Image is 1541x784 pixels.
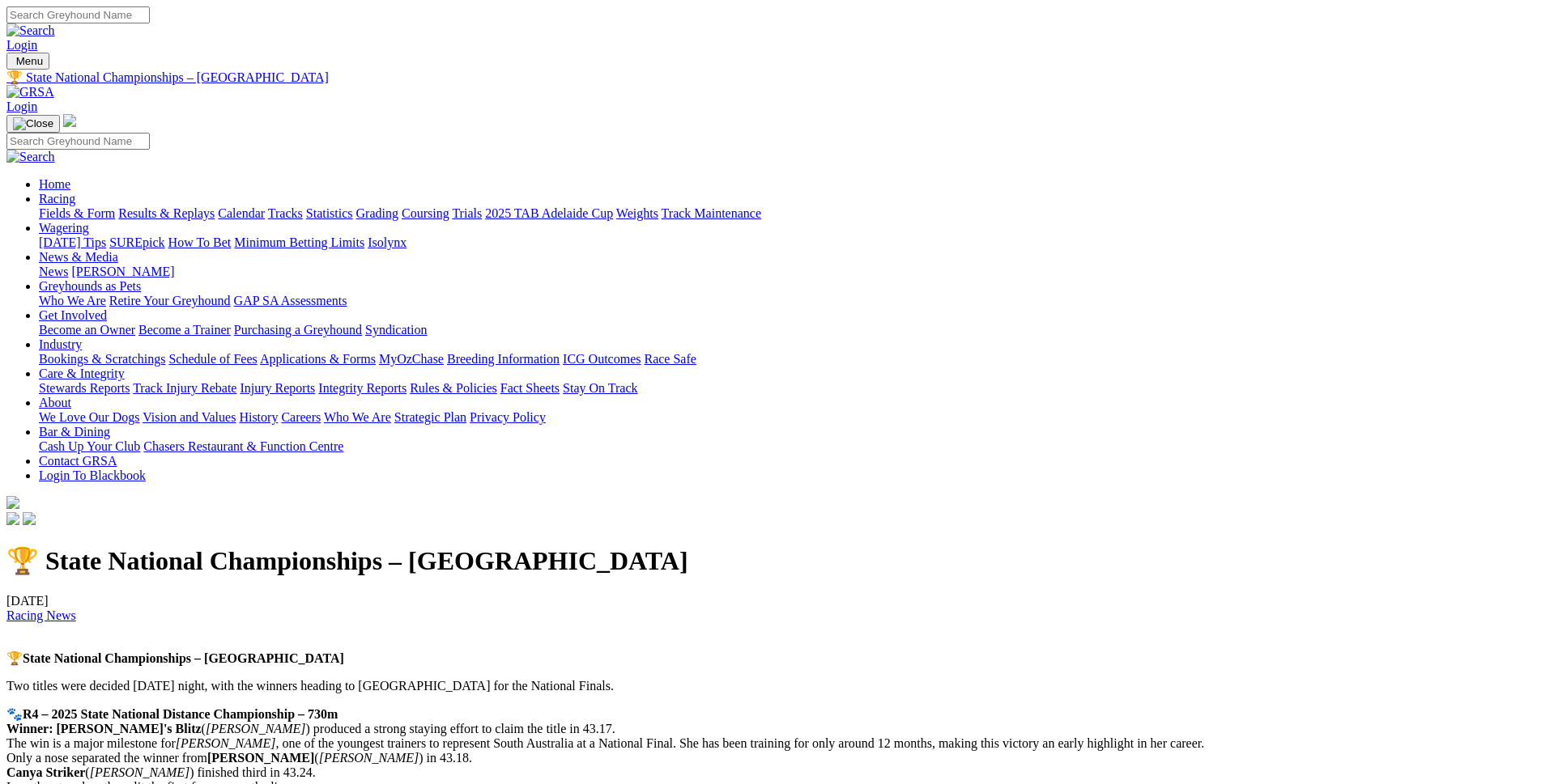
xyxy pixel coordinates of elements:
[563,381,637,395] a: Stay On Track
[239,410,278,424] a: History
[206,722,306,735] em: [PERSON_NAME]
[500,381,560,395] a: Fact Sheets
[240,381,315,395] a: Injury Reports
[39,439,140,453] a: Cash Up Your Club
[133,381,236,395] a: Track Injury Rebate
[23,512,36,525] img: twitter.svg
[39,352,1535,367] div: Industry
[39,221,89,235] a: Wagering
[39,235,1535,250] div: Wagering
[207,751,314,765] strong: [PERSON_NAME]
[39,192,75,206] a: Racing
[268,206,303,220] a: Tracks
[39,308,107,322] a: Get Involved
[39,454,117,468] a: Contact GRSA
[281,410,321,424] a: Careers
[39,367,125,380] a: Care & Integrity
[168,352,257,366] a: Schedule of Fees
[39,410,1535,425] div: About
[470,410,546,424] a: Privacy Policy
[39,352,165,366] a: Bookings & Scratchings
[39,206,115,220] a: Fields & Form
[143,410,236,424] a: Vision and Values
[6,70,1535,85] a: 🏆 State National Championships – [GEOGRAPHIC_DATA]
[39,294,1535,308] div: Greyhounds as Pets
[306,206,353,220] a: Statistics
[324,410,391,424] a: Who We Are
[6,100,37,113] a: Login
[176,736,276,750] em: [PERSON_NAME]
[13,117,53,130] img: Close
[39,396,71,409] a: About
[6,53,49,70] button: Toggle navigation
[379,352,444,366] a: MyOzChase
[39,468,146,482] a: Login To Blackbook
[365,323,427,337] a: Syndication
[234,235,364,249] a: Minimum Betting Limits
[39,206,1535,221] div: Racing
[39,177,70,191] a: Home
[39,265,68,278] a: News
[218,206,265,220] a: Calendar
[6,496,19,509] img: logo-grsa-white.png
[6,512,19,525] img: facebook.svg
[39,250,118,264] a: News & Media
[39,381,130,395] a: Stewards Reports
[16,55,43,67] span: Menu
[39,381,1535,396] div: Care & Integrity
[6,765,85,779] strong: Canya Striker
[56,722,201,735] strong: [PERSON_NAME]'s Blitz
[109,294,231,307] a: Retire Your Greyhound
[319,751,419,765] em: [PERSON_NAME]
[260,352,376,366] a: Applications & Forms
[234,294,347,307] a: GAP SA Assessments
[39,323,135,337] a: Become an Owner
[138,323,231,337] a: Become a Trainer
[39,265,1535,279] div: News & Media
[6,608,76,622] a: Racing News
[39,410,139,424] a: We Love Our Dogs
[63,114,76,127] img: logo-grsa-white.png
[410,381,497,395] a: Rules & Policies
[368,235,407,249] a: Isolynx
[23,651,344,665] strong: State National Championships – [GEOGRAPHIC_DATA]
[39,337,82,351] a: Industry
[6,115,60,133] button: Toggle navigation
[318,381,407,395] a: Integrity Reports
[39,425,110,439] a: Bar & Dining
[109,235,164,249] a: SUREpick
[6,594,76,622] span: [DATE]
[6,23,55,38] img: Search
[234,323,362,337] a: Purchasing a Greyhound
[452,206,482,220] a: Trials
[39,323,1535,337] div: Get Involved
[356,206,398,220] a: Grading
[23,707,338,721] strong: R4 – 2025 State National Distance Championship – 730m
[6,6,150,23] input: Search
[6,722,53,735] strong: Winner:
[168,235,232,249] a: How To Bet
[402,206,449,220] a: Coursing
[644,352,696,366] a: Race Safe
[6,38,37,52] a: Login
[39,439,1535,454] div: Bar & Dining
[485,206,613,220] a: 2025 TAB Adelaide Cup
[118,206,215,220] a: Results & Replays
[662,206,761,220] a: Track Maintenance
[6,545,1535,576] h1: 🏆 State National Championships – [GEOGRAPHIC_DATA]
[394,410,466,424] a: Strategic Plan
[6,150,55,164] img: Search
[616,206,658,220] a: Weights
[6,133,150,150] input: Search
[39,235,106,249] a: [DATE] Tips
[71,265,174,278] a: [PERSON_NAME]
[143,439,343,453] a: Chasers Restaurant & Function Centre
[6,679,1535,693] p: Two titles were decided [DATE] night, with the winners heading to [GEOGRAPHIC_DATA] for the Natio...
[6,85,54,100] img: GRSA
[6,651,1535,666] p: 🏆
[90,765,190,779] em: [PERSON_NAME]
[563,352,641,366] a: ICG Outcomes
[39,279,141,293] a: Greyhounds as Pets
[39,294,106,307] a: Who We Are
